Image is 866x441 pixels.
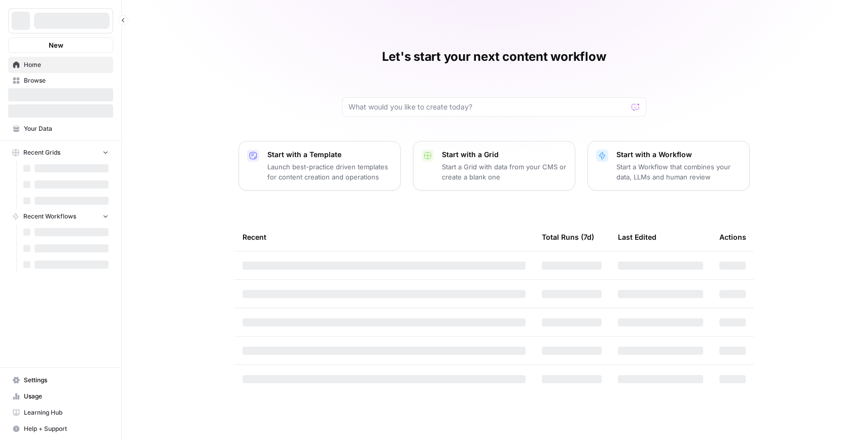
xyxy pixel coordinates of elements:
span: Settings [24,376,109,385]
div: Actions [719,223,746,251]
a: Your Data [8,121,113,137]
a: Learning Hub [8,405,113,421]
button: Help + Support [8,421,113,437]
input: What would you like to create today? [349,102,628,112]
h1: Let's start your next content workflow [382,49,606,65]
span: Recent Grids [23,148,60,157]
p: Start a Grid with data from your CMS or create a blank one [442,162,567,182]
span: Help + Support [24,424,109,433]
span: Learning Hub [24,408,109,417]
p: Launch best-practice driven templates for content creation and operations [267,162,392,182]
a: Home [8,57,113,73]
p: Start with a Grid [442,150,567,160]
a: Settings [8,372,113,388]
span: Recent Workflows [23,212,76,221]
span: Browse [24,76,109,85]
p: Start a Workflow that combines your data, LLMs and human review [616,162,741,182]
p: Start with a Template [267,150,392,160]
button: Start with a GridStart a Grid with data from your CMS or create a blank one [413,141,575,191]
button: Recent Workflows [8,209,113,224]
div: Recent [243,223,526,251]
span: Usage [24,392,109,401]
p: Start with a Workflow [616,150,741,160]
button: New [8,38,113,53]
button: Start with a WorkflowStart a Workflow that combines your data, LLMs and human review [587,141,750,191]
button: Recent Grids [8,145,113,160]
span: New [49,40,63,50]
a: Browse [8,72,113,89]
span: Your Data [24,124,109,133]
a: Usage [8,388,113,405]
button: Start with a TemplateLaunch best-practice driven templates for content creation and operations [238,141,401,191]
span: Home [24,60,109,69]
div: Total Runs (7d) [542,223,594,251]
div: Last Edited [618,223,656,251]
